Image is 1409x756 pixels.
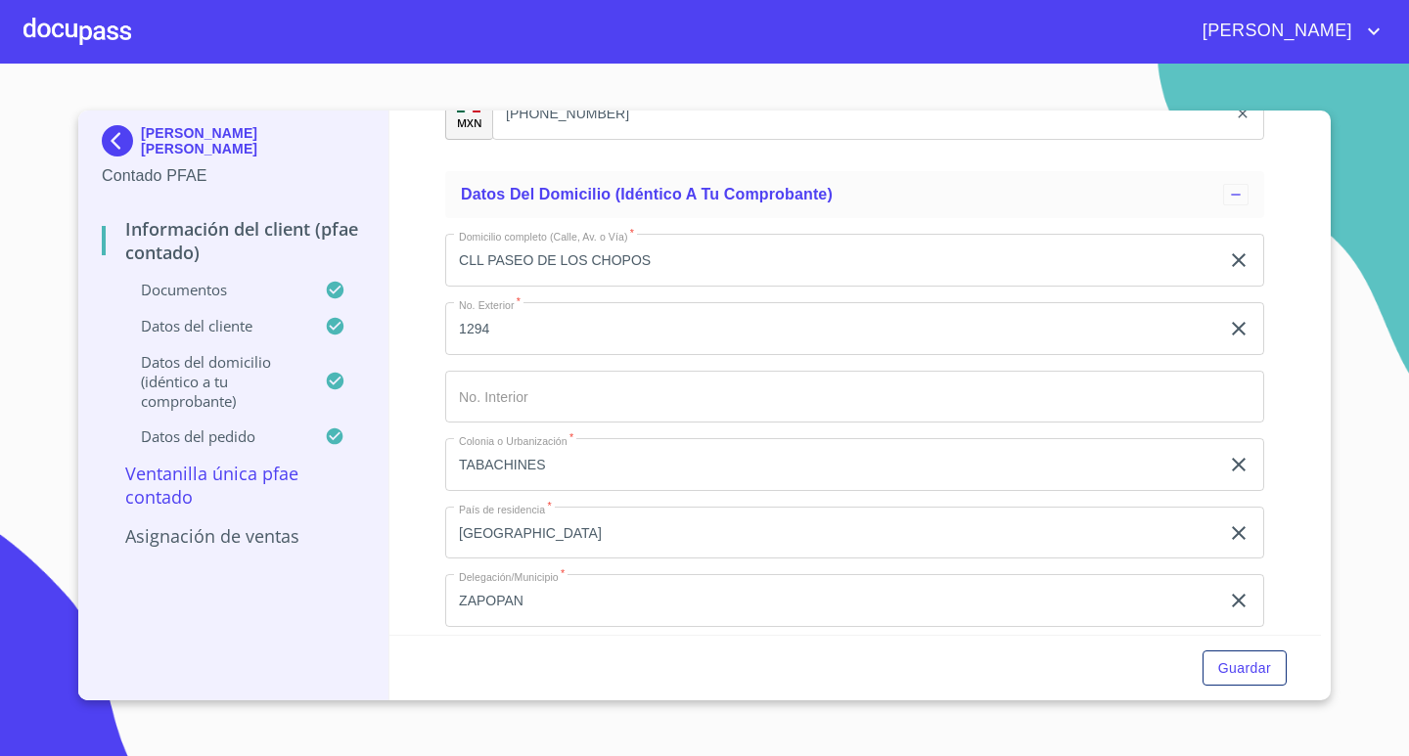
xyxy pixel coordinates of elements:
p: [PERSON_NAME] [PERSON_NAME] [141,125,365,156]
p: Datos del cliente [102,316,325,335]
button: clear input [1227,317,1250,340]
p: Ventanilla única PFAE contado [102,462,365,509]
div: [PERSON_NAME] [PERSON_NAME] [102,125,365,164]
button: clear input [1227,248,1250,272]
p: Asignación de Ventas [102,524,365,548]
p: MXN [457,115,482,130]
button: Guardar [1203,650,1287,687]
span: Datos del domicilio (idéntico a tu comprobante) [461,186,833,202]
button: account of current user [1188,16,1386,47]
p: Información del Client (PFAE contado) [102,217,365,264]
button: clear input [1235,106,1250,121]
span: Guardar [1218,656,1271,681]
p: Documentos [102,280,325,299]
img: Docupass spot blue [102,125,141,156]
p: Datos del pedido [102,426,325,446]
button: clear input [1227,589,1250,612]
div: Datos del domicilio (idéntico a tu comprobante) [445,171,1264,218]
span: [PERSON_NAME] [1188,16,1362,47]
p: Contado PFAE [102,164,365,188]
p: Datos del domicilio (idéntico a tu comprobante) [102,352,325,411]
button: clear input [1227,521,1250,545]
button: clear input [1227,453,1250,476]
